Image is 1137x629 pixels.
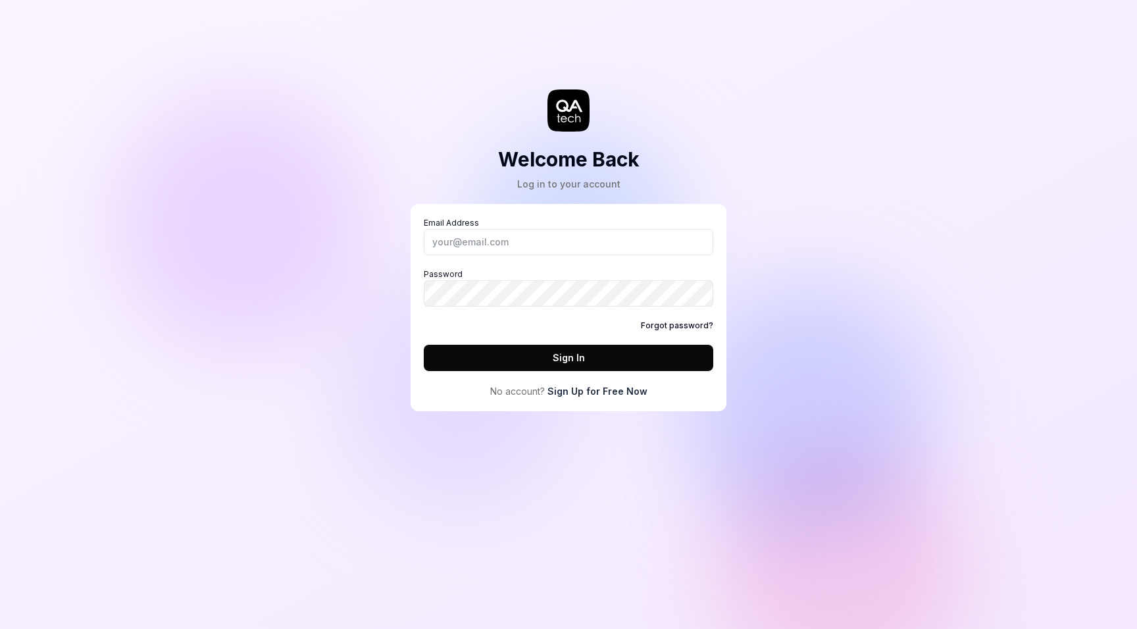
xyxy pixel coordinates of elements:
label: Password [424,268,713,307]
a: Forgot password? [641,320,713,332]
input: Password [424,280,713,307]
div: Log in to your account [498,177,640,191]
label: Email Address [424,217,713,255]
span: No account? [490,384,545,398]
h2: Welcome Back [498,145,640,174]
a: Sign Up for Free Now [547,384,647,398]
button: Sign In [424,345,713,371]
input: Email Address [424,229,713,255]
